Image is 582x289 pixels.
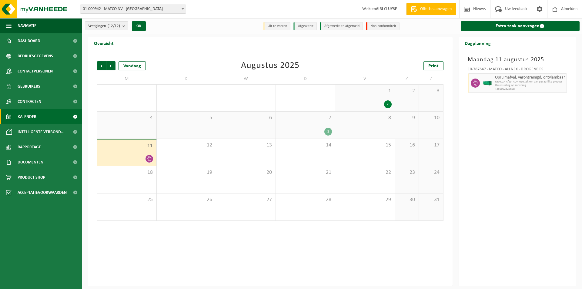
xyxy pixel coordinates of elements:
span: 31 [422,197,440,203]
strong: AIRI CLUYSE [376,7,397,11]
span: Dashboard [18,33,40,49]
td: D [276,73,336,84]
span: Acceptatievoorwaarden [18,185,67,200]
div: 10-787647 - MATCO - ALLNEX - DROGENBOS [468,67,567,73]
span: Gebruikers [18,79,40,94]
span: 5 [160,115,213,121]
button: Vestigingen(12/12) [85,21,128,30]
a: Extra taak aanvragen [461,21,580,31]
span: 19 [160,169,213,176]
span: 01-000942 - MATCO NV - WAREGEM [80,5,186,13]
span: Contracten [18,94,41,109]
span: Documenten [18,155,43,170]
span: 3 [422,88,440,94]
span: 8 [338,115,392,121]
img: HK-XR-30-GN-00 [483,81,492,86]
div: 2 [384,100,392,108]
span: 27 [219,197,273,203]
span: Volgende [106,61,115,70]
span: Contactpersonen [18,64,53,79]
span: Navigatie [18,18,36,33]
span: 29 [160,88,213,94]
span: 24 [422,169,440,176]
span: 2 [398,88,416,94]
span: Intelligente verbond... [18,124,65,139]
td: M [97,73,157,84]
a: Offerte aanvragen [406,3,456,15]
span: 23 [398,169,416,176]
span: 22 [338,169,392,176]
span: Product Shop [18,170,45,185]
span: 30 [398,197,416,203]
count: (12/12) [108,24,120,28]
td: V [335,73,395,84]
span: 11 [100,143,153,149]
div: Vandaag [119,61,146,70]
span: Vorige [97,61,106,70]
span: 29 [338,197,392,203]
td: Z [419,73,443,84]
span: 6 [219,115,273,121]
td: D [157,73,216,84]
span: Rapportage [18,139,41,155]
h2: Overzicht [88,37,120,49]
span: 14 [279,142,332,149]
span: Omwisseling op aanvraag [495,84,565,87]
span: 1 [338,88,392,94]
span: Vestigingen [88,22,120,31]
span: T250002325628 [495,87,565,91]
span: 20 [219,169,273,176]
button: OK [132,21,146,31]
td: W [216,73,276,84]
span: 10 [422,115,440,121]
div: Augustus 2025 [241,61,299,70]
td: Z [395,73,419,84]
span: Opruimafval, verontreinigd, ontvlambaar [495,75,565,80]
li: Non-conformiteit [366,22,400,30]
span: 18 [100,169,153,176]
span: Print [428,64,439,69]
div: 2 [324,128,332,136]
span: 26 [160,197,213,203]
span: Bedrijfsgegevens [18,49,53,64]
span: 17 [422,142,440,149]
span: R30 KGA Afzet ADR lege zakken van gevaarlijke product [495,80,565,84]
span: 25 [100,197,153,203]
span: 01-000942 - MATCO NV - WAREGEM [80,5,186,14]
span: 16 [398,142,416,149]
li: Afgewerkt [293,22,317,30]
span: 13 [219,142,273,149]
span: 9 [398,115,416,121]
span: 21 [279,169,332,176]
span: 15 [338,142,392,149]
h2: Dagplanning [459,37,497,49]
a: Print [423,61,443,70]
h3: Maandag 11 augustus 2025 [468,55,567,64]
span: Kalender [18,109,36,124]
li: Afgewerkt en afgemeld [320,22,363,30]
span: 28 [279,197,332,203]
span: 28 [100,88,153,94]
span: Offerte aanvragen [419,6,453,12]
span: 30 [219,88,273,94]
li: Uit te voeren [263,22,290,30]
span: 31 [279,88,332,94]
span: 12 [160,142,213,149]
span: 7 [279,115,332,121]
span: 4 [100,115,153,121]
